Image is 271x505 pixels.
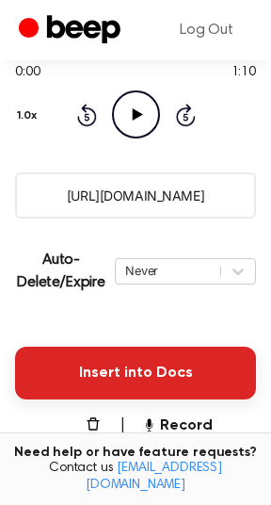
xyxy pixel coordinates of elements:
[231,63,256,83] span: 1:10
[15,249,107,294] p: Auto-Delete/Expire
[11,461,260,494] span: Contact us
[38,415,104,460] button: Delete
[15,100,44,132] button: 1.0x
[15,347,256,399] button: Insert into Docs
[125,262,211,280] div: Never
[19,12,125,49] a: Beep
[161,8,252,53] a: Log Out
[15,63,40,83] span: 0:00
[120,415,126,460] span: |
[141,415,256,460] button: Record Again
[86,462,222,492] a: [EMAIL_ADDRESS][DOMAIN_NAME]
